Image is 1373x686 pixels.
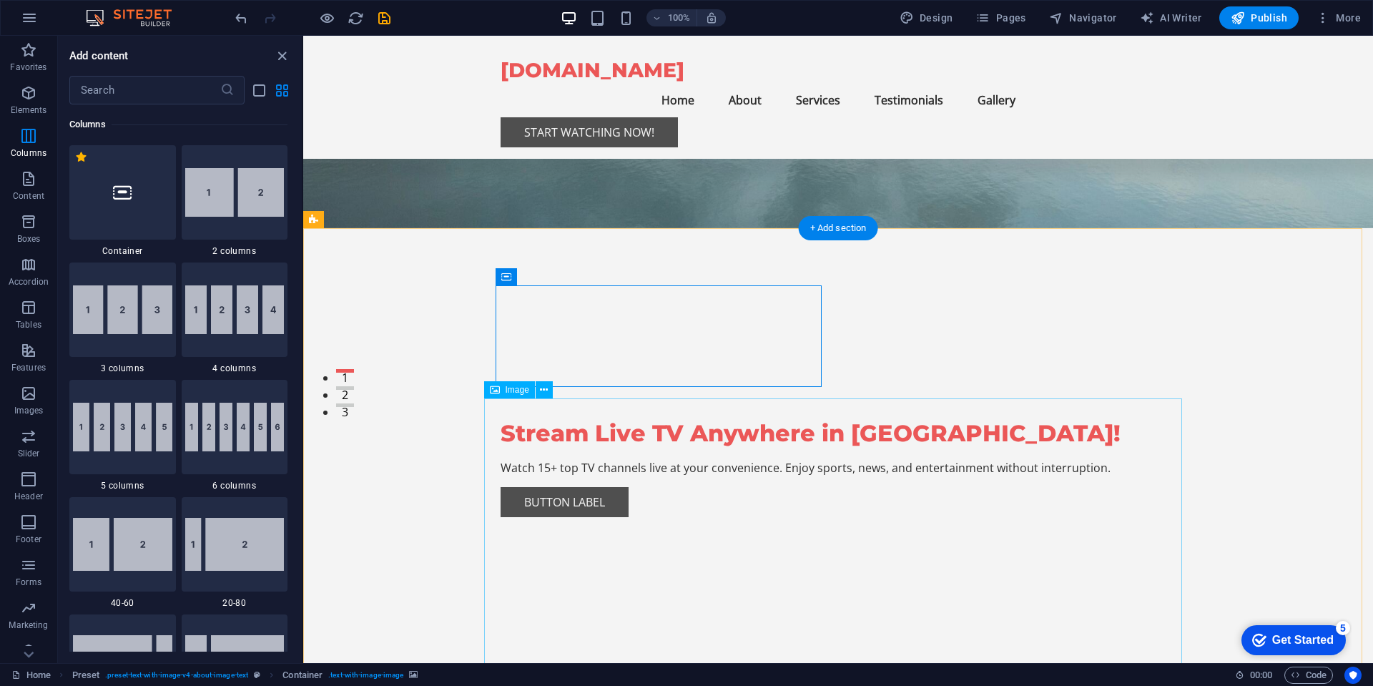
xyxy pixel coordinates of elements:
p: Forms [16,577,41,588]
button: reload [347,9,364,26]
button: Code [1284,667,1333,684]
i: Reload page [348,10,364,26]
span: Publish [1231,11,1287,25]
p: Marketing [9,619,48,631]
span: 40-60 [69,597,176,609]
h6: Columns [69,116,287,133]
p: Columns [11,147,46,159]
input: Search [69,76,220,104]
i: On resize automatically adjust zoom level to fit chosen device. [705,11,718,24]
button: save [375,9,393,26]
p: Slider [18,448,40,459]
p: Boxes [17,233,41,245]
h6: Add content [69,47,129,64]
span: Click to select. Double-click to edit [72,667,100,684]
span: AI Writer [1140,11,1202,25]
span: Image [506,386,529,394]
span: More [1316,11,1361,25]
span: 2 columns [182,245,288,257]
span: 6 columns [182,480,288,491]
img: Editor Logo [82,9,190,26]
i: Save (Ctrl+S) [376,10,393,26]
nav: breadcrumb [72,667,418,684]
span: 00 00 [1250,667,1272,684]
p: Content [13,190,44,202]
button: list-view [250,82,267,99]
div: 40-60 [69,497,176,609]
button: 3 [33,368,51,371]
p: Header [14,491,43,502]
h6: Session time [1235,667,1273,684]
span: Remove from favorites [75,151,87,163]
button: 1 [33,333,51,337]
button: 100% [646,9,697,26]
div: 5 [102,3,117,17]
p: Accordion [9,276,49,288]
span: 5 columns [69,480,176,491]
div: Get Started [39,16,100,29]
button: More [1310,6,1367,29]
button: Click here to leave preview mode and continue editing [318,9,335,26]
span: 3 columns [69,363,176,374]
p: Elements [11,104,47,116]
h6: 100% [668,9,691,26]
span: . text-with-image-image [328,667,403,684]
p: Footer [16,534,41,545]
span: 4 columns [182,363,288,374]
span: . preset-text-with-image-v4-about-image-text [105,667,248,684]
div: 2 columns [182,145,288,257]
button: 2 [33,351,51,354]
div: Container [69,145,176,257]
div: 5 columns [69,380,176,491]
div: 4 columns [182,263,288,374]
img: 40-60.svg [73,518,172,571]
button: Design [894,6,959,29]
span: Navigator [1049,11,1117,25]
span: Design [900,11,953,25]
span: Click to select. Double-click to edit [282,667,323,684]
img: 2-columns.svg [185,168,285,217]
p: Features [11,362,46,373]
button: Publish [1219,6,1299,29]
div: 6 columns [182,380,288,491]
button: Usercentrics [1344,667,1362,684]
p: Images [14,405,44,416]
div: 3 columns [69,263,176,374]
p: Tables [16,319,41,330]
span: 20-80 [182,597,288,609]
div: 20-80 [182,497,288,609]
img: 20-80.svg [185,518,285,571]
div: Design (Ctrl+Alt+Y) [894,6,959,29]
button: Navigator [1043,6,1123,29]
button: grid-view [273,82,290,99]
img: 5columns.svg [73,403,172,451]
i: Undo: Add element (Ctrl+Z) [233,10,250,26]
button: close panel [273,47,290,64]
span: Container [69,245,176,257]
span: Pages [975,11,1025,25]
button: Pages [970,6,1031,29]
button: undo [232,9,250,26]
span: : [1260,670,1262,680]
i: This element is a customizable preset [254,671,260,679]
img: 3columns.svg [73,285,172,334]
button: AI Writer [1134,6,1208,29]
p: Favorites [10,62,46,73]
i: This element contains a background [409,671,418,679]
span: Code [1291,667,1327,684]
img: 4columns.svg [185,285,285,334]
a: Click to cancel selection. Double-click to open Pages [11,667,51,684]
div: + Add section [799,216,878,240]
div: Get Started 5 items remaining, 0% complete [8,7,112,37]
img: 6columns.svg [185,403,285,451]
